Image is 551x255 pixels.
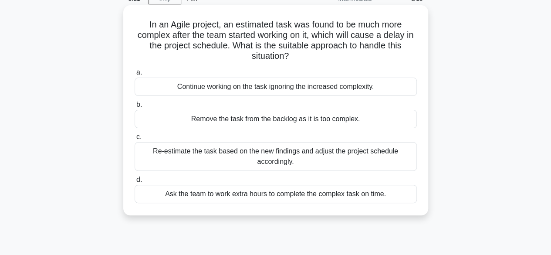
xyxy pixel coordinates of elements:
[135,78,417,96] div: Continue working on the task ignoring the increased complexity.
[136,133,142,140] span: c.
[134,19,418,62] h5: In an Agile project, an estimated task was found to be much more complex after the team started w...
[135,185,417,203] div: Ask the team to work extra hours to complete the complex task on time.
[136,68,142,76] span: a.
[135,110,417,128] div: Remove the task from the backlog as it is too complex.
[136,176,142,183] span: d.
[135,142,417,171] div: Re-estimate the task based on the new findings and adjust the project schedule accordingly.
[136,101,142,108] span: b.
